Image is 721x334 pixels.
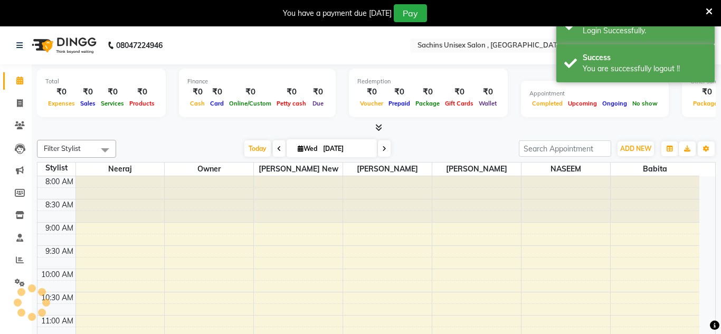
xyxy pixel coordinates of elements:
[565,100,600,107] span: Upcoming
[43,223,75,234] div: 9:00 AM
[529,89,660,98] div: Appointment
[630,100,660,107] span: No show
[357,77,499,86] div: Redemption
[27,31,99,60] img: logo
[583,25,707,36] div: Login Successfully.
[226,100,274,107] span: Online/Custom
[43,246,75,257] div: 9:30 AM
[529,100,565,107] span: Completed
[187,77,327,86] div: Finance
[226,86,274,98] div: ₹0
[254,163,343,176] span: [PERSON_NAME] new
[127,100,157,107] span: Products
[78,100,98,107] span: Sales
[320,141,373,157] input: 2025-09-03
[394,4,427,22] button: Pay
[413,100,442,107] span: Package
[343,163,432,176] span: [PERSON_NAME]
[386,100,413,107] span: Prepaid
[476,100,499,107] span: Wallet
[76,163,165,176] span: Neeraj
[357,86,386,98] div: ₹0
[43,176,75,187] div: 8:00 AM
[583,63,707,74] div: You are successfully logout !!
[98,86,127,98] div: ₹0
[39,269,75,280] div: 10:00 AM
[386,86,413,98] div: ₹0
[519,140,611,157] input: Search Appointment
[37,163,75,174] div: Stylist
[274,100,309,107] span: Petty cash
[476,86,499,98] div: ₹0
[45,86,78,98] div: ₹0
[618,141,654,156] button: ADD NEW
[413,86,442,98] div: ₹0
[442,100,476,107] span: Gift Cards
[187,100,207,107] span: Cash
[43,199,75,211] div: 8:30 AM
[39,292,75,303] div: 10:30 AM
[44,144,81,152] span: Filter Stylist
[165,163,253,176] span: Owner
[39,316,75,327] div: 11:00 AM
[442,86,476,98] div: ₹0
[357,100,386,107] span: Voucher
[98,100,127,107] span: Services
[207,100,226,107] span: Card
[432,163,521,176] span: [PERSON_NAME]
[116,31,163,60] b: 08047224946
[127,86,157,98] div: ₹0
[600,100,630,107] span: Ongoing
[310,100,326,107] span: Due
[45,100,78,107] span: Expenses
[207,86,226,98] div: ₹0
[244,140,271,157] span: Today
[274,86,309,98] div: ₹0
[309,86,327,98] div: ₹0
[187,86,207,98] div: ₹0
[521,163,610,176] span: NASEEM
[611,163,699,176] span: Babita
[283,8,392,19] div: You have a payment due [DATE]
[583,52,707,63] div: Success
[620,145,651,152] span: ADD NEW
[295,145,320,152] span: Wed
[45,77,157,86] div: Total
[78,86,98,98] div: ₹0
